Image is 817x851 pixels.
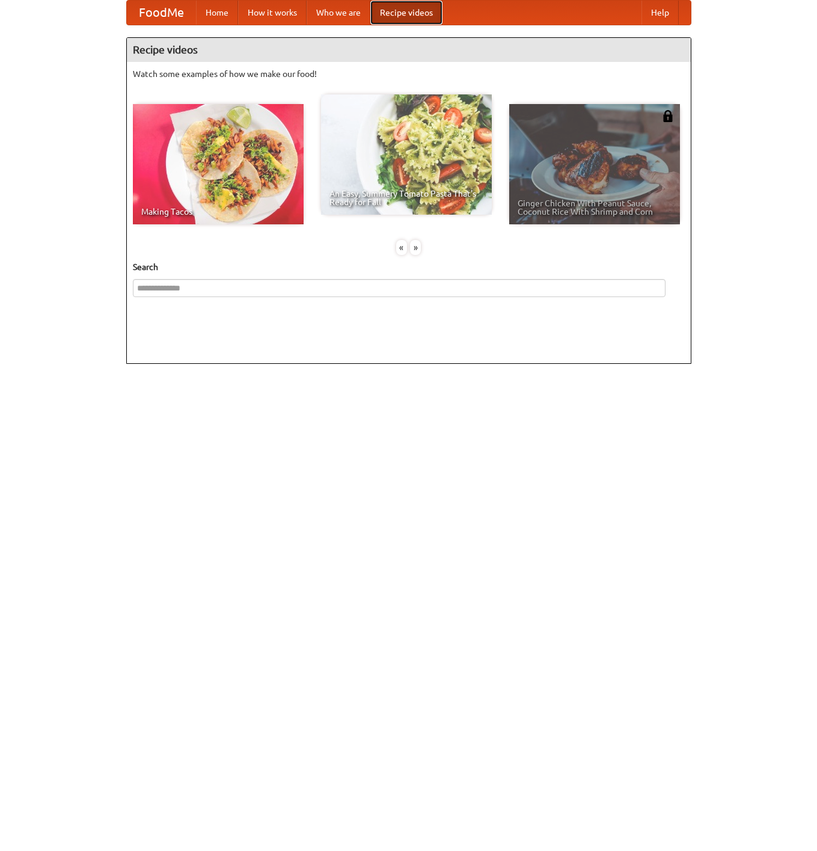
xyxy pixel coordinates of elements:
a: Recipe videos [370,1,442,25]
span: Making Tacos [141,207,295,216]
a: An Easy, Summery Tomato Pasta That's Ready for Fall [321,94,492,215]
div: « [396,240,407,255]
a: Home [196,1,238,25]
a: Help [641,1,679,25]
div: » [410,240,421,255]
span: An Easy, Summery Tomato Pasta That's Ready for Fall [329,189,483,206]
a: Making Tacos [133,104,304,224]
a: How it works [238,1,307,25]
img: 483408.png [662,110,674,122]
p: Watch some examples of how we make our food! [133,68,685,80]
a: FoodMe [127,1,196,25]
a: Who we are [307,1,370,25]
h5: Search [133,261,685,273]
h4: Recipe videos [127,38,691,62]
